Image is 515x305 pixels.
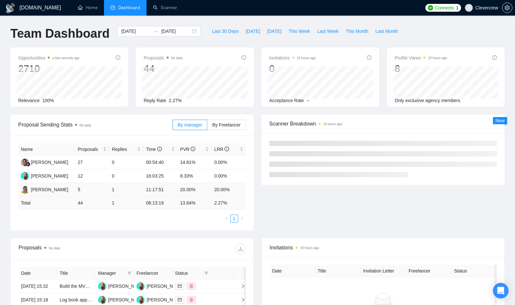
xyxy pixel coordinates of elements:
[18,98,40,103] span: Relevance
[367,55,371,60] span: info-circle
[136,283,184,288] a: DK[PERSON_NAME]
[428,5,433,10] img: upwork-logo.png
[214,147,229,152] span: LRR
[235,244,246,254] button: download
[212,183,246,197] td: 20.00%
[57,280,95,293] td: Build the MVP for a Next-Gen Fintech Product
[178,122,202,127] span: By manager
[98,283,146,288] a: DK[PERSON_NAME]
[189,284,193,288] span: dollar
[75,143,109,156] th: Proposals
[212,122,240,127] span: By Freelancer
[144,98,166,103] span: Reply Rate
[317,28,339,35] span: Last Week
[109,156,143,169] td: 0
[144,54,182,62] span: Proposals
[435,4,455,11] span: Connects:
[21,159,68,165] a: AM[PERSON_NAME]
[238,215,246,222] button: right
[238,215,246,222] li: Next Page
[492,55,497,60] span: info-circle
[189,298,193,302] span: dollar
[31,159,68,166] div: [PERSON_NAME]
[300,246,319,250] time: 19 hours ago
[177,183,212,197] td: 20.00%
[323,122,342,126] time: 19 hours ago
[21,173,68,178] a: DK[PERSON_NAME]
[59,297,247,302] a: Log book app developer for transportanion [GEOGRAPHIC_DATA]/canada FMCSA regulated
[223,215,230,222] li: Previous Page
[121,28,151,35] input: Start date
[406,265,452,277] th: Freelancer
[267,28,281,35] span: [DATE]
[177,156,212,169] td: 14.81%
[147,283,184,290] div: [PERSON_NAME]
[153,29,159,34] span: to
[178,298,182,302] span: mail
[5,3,16,13] img: logo
[21,187,68,192] a: TY[PERSON_NAME]
[21,172,29,180] img: DK
[18,62,80,75] div: 2710
[346,28,368,35] span: This Month
[264,26,285,36] button: [DATE]
[452,265,497,277] th: Status
[42,98,54,103] span: 100%
[19,244,132,254] div: Proposals
[502,3,512,13] button: setting
[178,284,182,288] span: mail
[306,98,309,103] span: --
[372,26,401,36] button: Last Month
[75,183,109,197] td: 5
[78,5,97,10] a: homeHome
[203,268,210,278] span: filter
[110,5,115,10] span: dashboard
[225,147,229,151] span: info-circle
[269,62,316,75] div: 0
[143,156,177,169] td: 00:54:40
[98,297,146,302] a: DK[PERSON_NAME]
[144,62,182,75] div: 44
[191,147,195,151] span: info-circle
[109,197,143,209] td: 1
[297,56,316,60] time: 19 hours ago
[208,26,242,36] button: Last 30 Days
[269,54,316,62] span: Invitations
[136,296,145,304] img: DK
[169,98,182,103] span: 2.27%
[231,215,238,222] a: 1
[395,54,447,62] span: Profile Views
[212,156,246,169] td: 0.00%
[96,267,134,280] th: Manager
[161,28,191,35] input: End date
[315,265,361,277] th: Title
[126,268,133,278] span: filter
[270,244,497,252] span: Invitations
[21,158,29,166] img: AM
[241,55,246,60] span: info-circle
[395,62,447,75] div: 8
[467,6,471,10] span: user
[134,267,172,280] th: Freelancer
[118,5,140,10] span: Dashboard
[108,283,146,290] div: [PERSON_NAME]
[456,4,458,11] span: 1
[136,297,184,302] a: DK[PERSON_NAME]
[112,146,136,153] span: Replies
[153,29,159,34] span: swap-right
[212,169,246,183] td: 0.00%
[10,26,109,41] h1: Team Dashboard
[59,284,152,289] a: Build the MVP for a Next-Gen Fintech Product
[502,5,512,10] a: setting
[143,197,177,209] td: 06:13:19
[127,271,131,275] span: filter
[285,26,314,36] button: This Week
[236,246,245,251] span: download
[493,283,509,298] div: Open Intercom Messenger
[342,26,372,36] button: This Month
[236,284,245,288] span: right
[18,121,173,129] span: Proposal Sending Stats
[236,298,245,302] span: right
[177,197,212,209] td: 13.64 %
